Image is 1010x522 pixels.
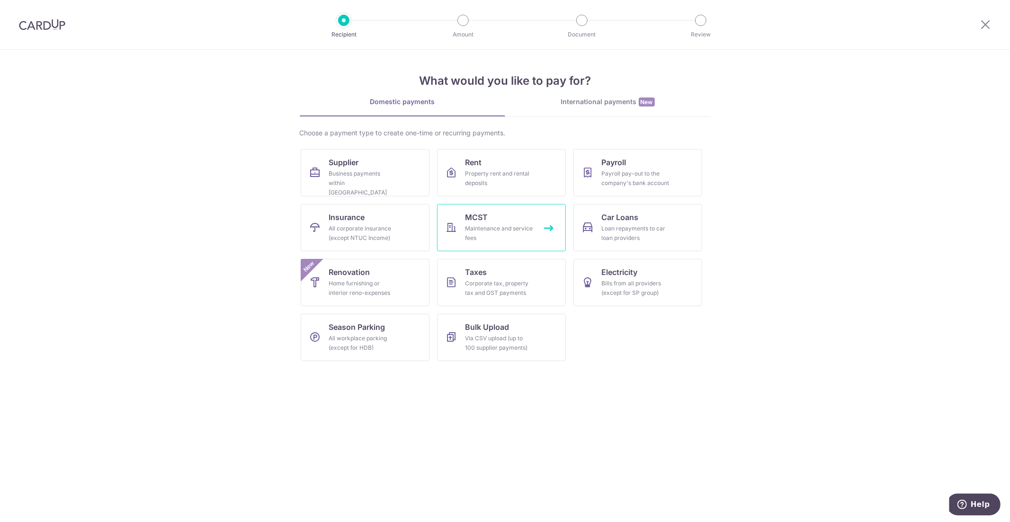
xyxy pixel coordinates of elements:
[602,157,626,168] span: Payroll
[465,321,509,333] span: Bulk Upload
[602,212,639,223] span: Car Loans
[639,97,655,106] span: New
[329,334,397,353] div: All workplace parking (except for HDB)
[329,266,370,278] span: Renovation
[329,157,359,168] span: Supplier
[602,279,670,298] div: Bills from all providers (except for SP group)
[465,224,534,243] div: Maintenance and service fees
[437,204,566,251] a: MCSTMaintenance and service fees
[465,334,534,353] div: Via CSV upload (up to 100 supplier payments)
[602,169,670,188] div: Payroll pay-out to the company's bank account
[300,128,711,138] div: Choose a payment type to create one-time or recurring payments.
[301,314,429,361] a: Season ParkingAll workplace parking (except for HDB)
[21,7,41,15] span: Help
[309,30,379,39] p: Recipient
[573,149,702,196] a: PayrollPayroll pay-out to the company's bank account
[329,279,397,298] div: Home furnishing or interior reno-expenses
[465,266,487,278] span: Taxes
[437,314,566,361] a: Bulk UploadVia CSV upload (up to 100 supplier payments)
[300,72,711,89] h4: What would you like to pay for?
[301,259,316,274] span: New
[437,149,566,196] a: RentProperty rent and rental deposits
[329,212,365,223] span: Insurance
[301,259,429,306] a: RenovationHome furnishing or interior reno-expensesNew
[573,259,702,306] a: ElectricityBills from all providers (except for SP group)
[602,224,670,243] div: Loan repayments to car loan providers
[301,204,429,251] a: InsuranceAll corporate insurance (except NTUC Income)
[666,30,736,39] p: Review
[465,279,534,298] div: Corporate tax, property tax and GST payments
[300,97,505,106] div: Domestic payments
[329,224,397,243] div: All corporate insurance (except NTUC Income)
[602,266,638,278] span: Electricity
[19,19,65,30] img: CardUp
[437,259,566,306] a: TaxesCorporate tax, property tax and GST payments
[465,157,482,168] span: Rent
[329,169,397,197] div: Business payments within [GEOGRAPHIC_DATA]
[465,169,534,188] div: Property rent and rental deposits
[301,149,429,196] a: SupplierBusiness payments within [GEOGRAPHIC_DATA]
[949,494,1001,517] iframe: Opens a widget where you can find more information
[547,30,617,39] p: Document
[505,97,711,107] div: International payments
[428,30,498,39] p: Amount
[573,204,702,251] a: Car LoansLoan repayments to car loan providers
[465,212,488,223] span: MCST
[329,321,385,333] span: Season Parking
